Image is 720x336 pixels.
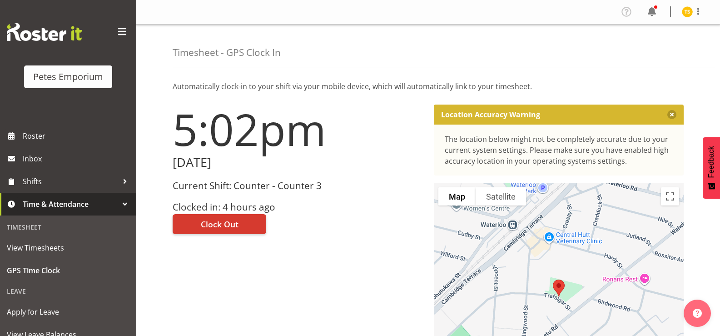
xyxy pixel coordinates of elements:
[441,110,540,119] p: Location Accuracy Warning
[173,214,266,234] button: Clock Out
[661,187,679,206] button: Toggle fullscreen view
[23,175,118,188] span: Shifts
[445,134,673,166] div: The location below might not be completely accurate due to your current system settings. Please m...
[173,105,423,154] h1: 5:02pm
[23,129,132,143] span: Roster
[7,23,82,41] img: Rosterit website logo
[173,202,423,212] h3: Clocked in: 4 hours ago
[173,81,684,92] p: Automatically clock-in to your shift via your mobile device, which will automatically link to you...
[33,70,103,84] div: Petes Emporium
[7,264,129,277] span: GPS Time Clock
[707,146,715,178] span: Feedback
[173,155,423,170] h2: [DATE]
[438,187,476,206] button: Show street map
[2,282,134,301] div: Leave
[2,236,134,259] a: View Timesheets
[2,259,134,282] a: GPS Time Clock
[693,309,702,318] img: help-xxl-2.png
[23,197,118,211] span: Time & Attendance
[201,218,238,230] span: Clock Out
[173,47,281,58] h4: Timesheet - GPS Clock In
[2,301,134,323] a: Apply for Leave
[682,6,693,17] img: tamara-straker11292.jpg
[703,137,720,199] button: Feedback - Show survey
[173,181,423,191] h3: Current Shift: Counter - Counter 3
[23,152,132,165] span: Inbox
[2,218,134,236] div: Timesheet
[7,305,129,319] span: Apply for Leave
[667,110,676,119] button: Close message
[476,187,526,206] button: Show satellite imagery
[7,241,129,255] span: View Timesheets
